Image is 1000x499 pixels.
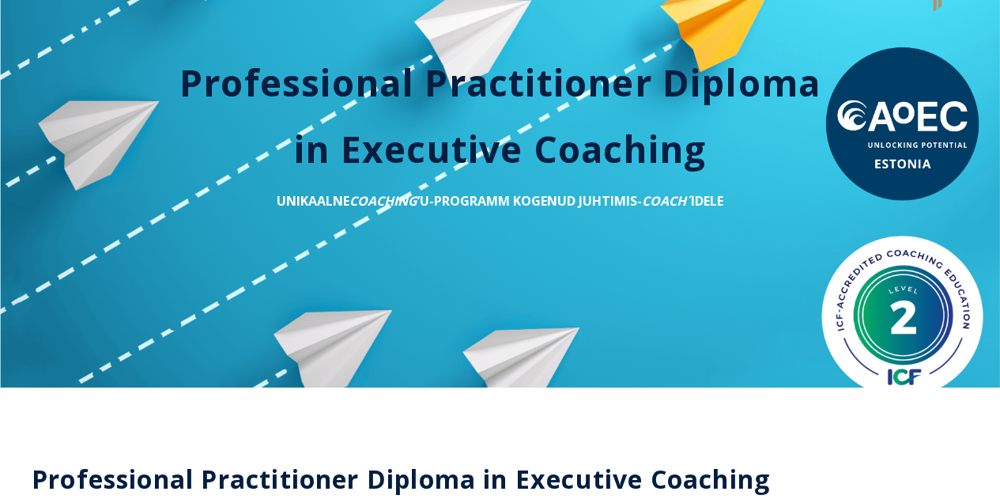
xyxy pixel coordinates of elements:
span: in Executive Coaching [294,124,706,173]
h3: Professional Practitioner Diploma in Executive Coaching [32,463,968,495]
span: Professional Practitioner Diploma [179,58,821,107]
em: COACH´ [642,192,691,210]
em: COACHING [349,192,417,210]
p: UNIKAALNE ’U-PROGRAMM KOGENUD JUHTIMIS- IDELE [32,191,968,210]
